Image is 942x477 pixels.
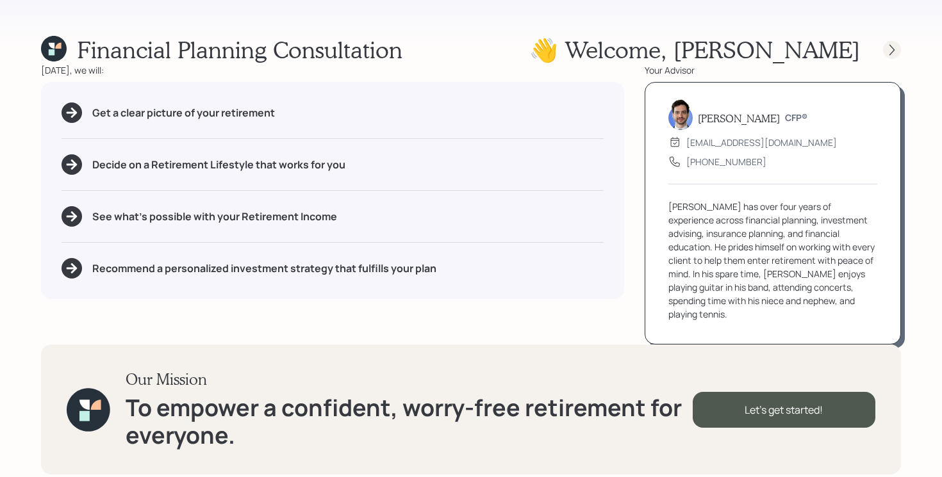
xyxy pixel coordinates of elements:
div: [PERSON_NAME] has over four years of experience across financial planning, investment advising, i... [668,200,877,321]
div: Your Advisor [645,63,901,77]
div: Let's get started! [693,392,875,428]
h1: Financial Planning Consultation [77,36,402,63]
div: [PHONE_NUMBER] [686,155,766,168]
div: [DATE], we will: [41,63,624,77]
h5: Get a clear picture of your retirement [92,107,275,119]
h5: [PERSON_NAME] [698,112,780,124]
h5: See what's possible with your Retirement Income [92,211,337,223]
h1: 👋 Welcome , [PERSON_NAME] [529,36,860,63]
h3: Our Mission [126,370,693,389]
div: [EMAIL_ADDRESS][DOMAIN_NAME] [686,136,837,149]
img: jonah-coleman-headshot.png [668,99,693,130]
h5: Decide on a Retirement Lifestyle that works for you [92,159,345,171]
h5: Recommend a personalized investment strategy that fulfills your plan [92,263,436,275]
h1: To empower a confident, worry-free retirement for everyone. [126,394,693,449]
h6: CFP® [785,113,807,124]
